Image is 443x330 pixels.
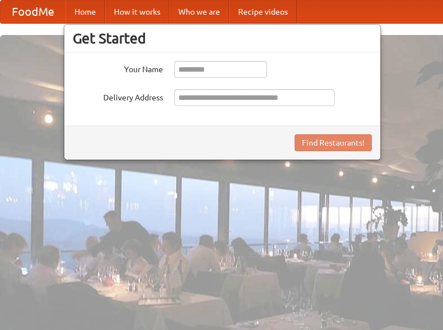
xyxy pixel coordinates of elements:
[295,134,372,151] button: Find Restaurants!
[229,1,297,23] a: Recipe videos
[105,1,169,23] a: How it works
[1,1,65,23] a: FoodMe
[65,1,105,23] a: Home
[73,30,372,47] h3: Get Started
[73,89,163,103] label: Delivery Address
[169,1,229,23] a: Who we are
[73,61,163,75] label: Your Name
